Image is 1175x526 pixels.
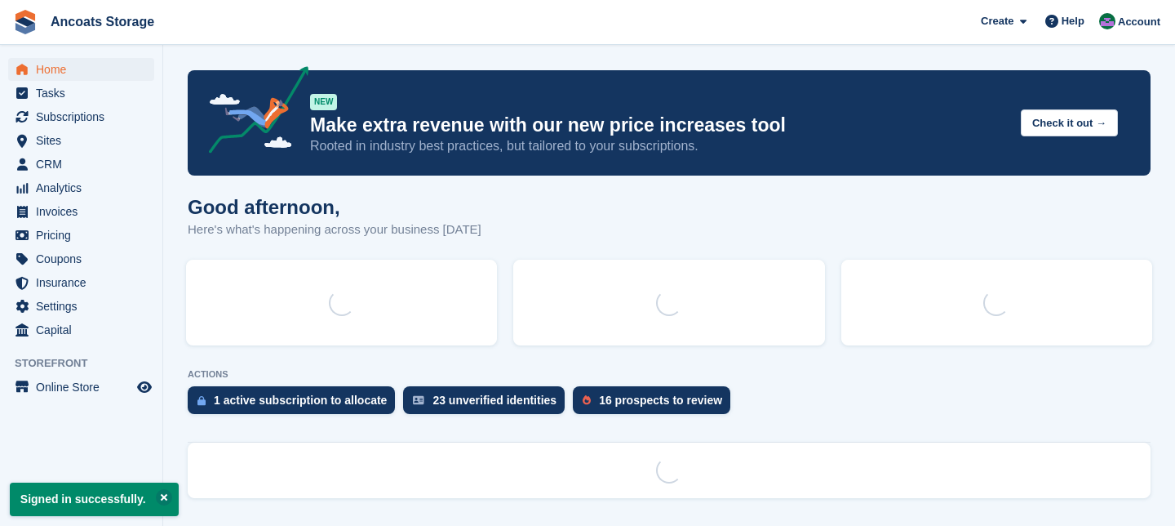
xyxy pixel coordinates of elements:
span: Settings [36,295,134,318]
span: Invoices [36,200,134,223]
a: menu [8,295,154,318]
p: Signed in successfully. [10,483,179,516]
a: menu [8,176,154,199]
span: Pricing [36,224,134,247]
div: 23 unverified identities [432,394,556,407]
div: NEW [310,94,337,110]
a: menu [8,129,154,152]
div: 1 active subscription to allocate [214,394,387,407]
img: prospect-51fa495bee0391a8d652442698ab0144808aea92771e9ea1ae160a38d050c398.svg [583,395,591,405]
p: Make extra revenue with our new price increases tool [310,114,1008,137]
a: menu [8,153,154,176]
div: 16 prospects to review [599,394,722,407]
span: Create [981,13,1013,29]
span: Account [1118,14,1160,30]
a: menu [8,271,154,294]
a: menu [8,58,154,81]
img: price-adjustments-announcement-icon-8257ccfd72463d97f412b2fc003d46551f7dbcb40ab6d574587a9cd5c0d94... [195,66,309,159]
button: Check it out → [1021,109,1118,136]
span: CRM [36,153,134,176]
span: Analytics [36,176,134,199]
p: Here's what's happening across your business [DATE] [188,221,481,239]
span: Home [36,58,134,81]
a: menu [8,247,154,270]
span: Coupons [36,247,134,270]
h1: Good afternoon, [188,196,481,218]
span: Sites [36,129,134,152]
a: menu [8,82,154,105]
p: ACTIONS [188,369,1151,380]
span: Insurance [36,271,134,294]
a: 16 prospects to review [573,386,738,422]
a: 23 unverified identities [403,386,573,422]
img: verify_identity-adf6edd0f0f0b5bbfe63781bf79b02c33cf7c696d77639b501bdc392416b5a36.svg [413,395,424,405]
a: menu [8,224,154,247]
span: Online Store [36,376,134,399]
a: Preview store [135,377,154,397]
a: Ancoats Storage [44,8,161,35]
p: Rooted in industry best practices, but tailored to your subscriptions. [310,137,1008,155]
span: Tasks [36,82,134,105]
img: stora-icon-8386f47178a22dfd0bd8f6a31ec36ba5ce8667c1dd55bd0f319d3a0aa187defe.svg [13,10,38,34]
span: Help [1062,13,1084,29]
a: 1 active subscription to allocate [188,386,403,422]
img: active_subscription_to_allocate_icon-d502201f5373d7db506a760aba3b589e785aa758c864c3986d89f69b8ff3... [197,395,206,406]
span: Capital [36,319,134,341]
span: Subscriptions [36,105,134,128]
a: menu [8,105,154,128]
a: menu [8,376,154,399]
span: Storefront [15,355,162,372]
a: menu [8,200,154,223]
a: menu [8,319,154,341]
